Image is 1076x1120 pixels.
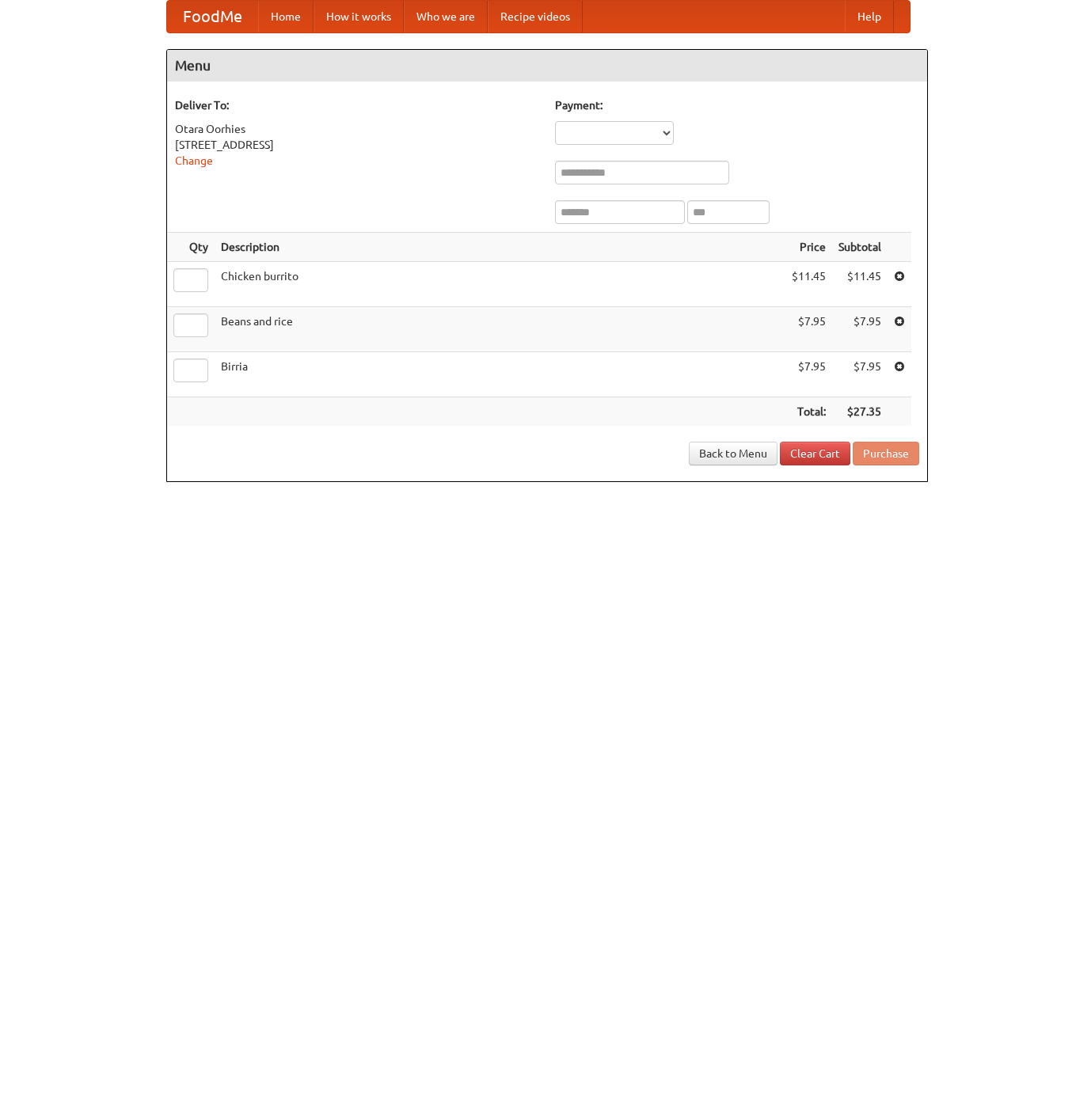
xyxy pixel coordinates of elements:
[785,307,832,352] td: $7.95
[785,233,832,262] th: Price
[215,262,785,307] td: Chicken burrito
[215,307,785,352] td: Beans and rice
[167,50,927,82] h4: Menu
[258,1,314,32] a: Home
[167,1,258,32] a: FoodMe
[845,1,894,32] a: Help
[175,137,539,153] div: [STREET_ADDRESS]
[488,1,583,32] a: Recipe videos
[689,442,778,465] a: Back to Menu
[832,307,888,352] td: $7.95
[832,352,888,397] td: $7.95
[404,1,488,32] a: Who we are
[314,1,404,32] a: How it works
[175,97,539,113] h5: Deliver To:
[167,233,215,262] th: Qty
[175,121,539,137] div: Otara Oorhies
[785,352,832,397] td: $7.95
[780,442,850,465] a: Clear Cart
[555,97,919,113] h5: Payment:
[853,442,919,465] button: Purchase
[832,262,888,307] td: $11.45
[215,352,785,397] td: Birria
[832,233,888,262] th: Subtotal
[175,154,213,167] a: Change
[215,233,785,262] th: Description
[785,397,832,427] th: Total:
[832,397,888,427] th: $27.35
[785,262,832,307] td: $11.45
